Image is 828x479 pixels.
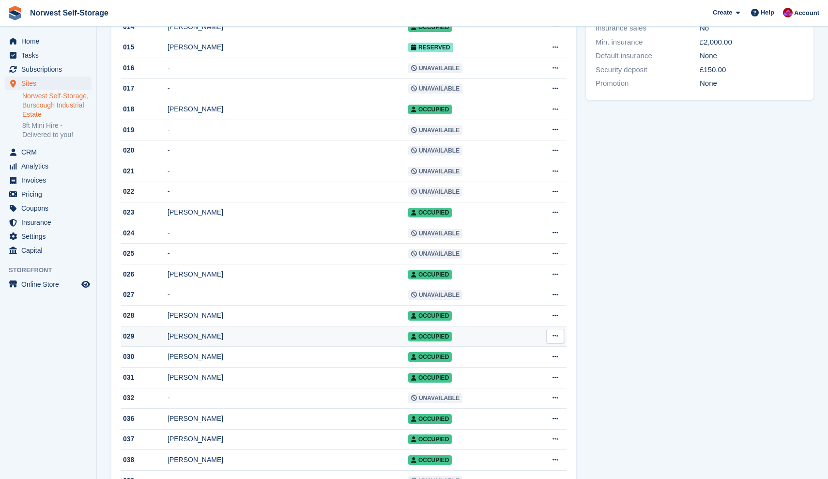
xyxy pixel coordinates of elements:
a: menu [5,34,92,48]
span: Tasks [21,48,79,62]
div: 030 [121,352,168,362]
span: Help [761,8,774,17]
span: Unavailable [408,63,462,73]
div: 027 [121,290,168,300]
div: [PERSON_NAME] [168,104,408,114]
div: Min. insurance [596,37,700,48]
span: Occupied [408,414,452,424]
div: [PERSON_NAME] [168,310,408,321]
a: menu [5,187,92,201]
span: Unavailable [408,229,462,238]
span: Unavailable [408,290,462,300]
div: No [700,23,804,34]
td: - [168,285,408,306]
td: - [168,78,408,99]
div: [PERSON_NAME] [168,372,408,383]
span: Unavailable [408,249,462,259]
span: Occupied [408,208,452,217]
span: Unavailable [408,84,462,93]
a: menu [5,77,92,90]
span: Create [713,8,732,17]
div: 019 [121,125,168,135]
span: Occupied [408,352,452,362]
a: Norwest Self-Storage [26,5,112,21]
td: - [168,120,408,140]
div: [PERSON_NAME] [168,455,408,465]
a: menu [5,145,92,159]
div: 026 [121,269,168,279]
td: - [168,140,408,161]
a: menu [5,244,92,257]
a: menu [5,159,92,173]
span: Occupied [408,270,452,279]
div: 025 [121,248,168,259]
div: Default insurance [596,50,700,62]
a: menu [5,201,92,215]
div: 028 [121,310,168,321]
td: - [168,223,408,244]
div: [PERSON_NAME] [168,269,408,279]
span: Online Store [21,278,79,291]
a: menu [5,278,92,291]
span: Occupied [408,373,452,383]
div: None [700,78,804,89]
div: [PERSON_NAME] [168,434,408,444]
div: 014 [121,22,168,32]
div: 023 [121,207,168,217]
span: Unavailable [408,187,462,197]
div: 038 [121,455,168,465]
span: Unavailable [408,167,462,176]
div: 020 [121,145,168,155]
td: - [168,388,408,409]
div: [PERSON_NAME] [168,414,408,424]
td: - [168,182,408,202]
span: Reserved [408,43,453,52]
span: Unavailable [408,125,462,135]
a: 8ft Mini Hire - Delivered to you! [22,121,92,139]
span: Pricing [21,187,79,201]
span: Sites [21,77,79,90]
div: None [700,50,804,62]
div: Promotion [596,78,700,89]
div: 037 [121,434,168,444]
div: Security deposit [596,64,700,76]
div: 032 [121,393,168,403]
span: Occupied [408,332,452,341]
div: £2,000.00 [700,37,804,48]
div: [PERSON_NAME] [168,331,408,341]
div: 021 [121,166,168,176]
span: Coupons [21,201,79,215]
div: [PERSON_NAME] [168,207,408,217]
a: menu [5,216,92,229]
div: 018 [121,104,168,114]
a: Norwest Self-Storage, Burscough Industrial Estate [22,92,92,119]
span: Insurance [21,216,79,229]
a: Preview store [80,278,92,290]
td: - [168,244,408,264]
div: 022 [121,186,168,197]
div: 015 [121,42,168,52]
span: Storefront [9,265,96,275]
div: [PERSON_NAME] [168,352,408,362]
div: £150.00 [700,64,804,76]
span: Occupied [408,311,452,321]
div: Insurance sales [596,23,700,34]
span: Analytics [21,159,79,173]
span: Occupied [408,105,452,114]
div: 029 [121,331,168,341]
span: Unavailable [408,146,462,155]
span: Capital [21,244,79,257]
a: menu [5,62,92,76]
a: menu [5,173,92,187]
a: menu [5,230,92,243]
td: - [168,58,408,79]
span: CRM [21,145,79,159]
span: Settings [21,230,79,243]
span: Occupied [408,434,452,444]
div: 031 [121,372,168,383]
span: Occupied [408,22,452,32]
span: Subscriptions [21,62,79,76]
img: stora-icon-8386f47178a22dfd0bd8f6a31ec36ba5ce8667c1dd55bd0f319d3a0aa187defe.svg [8,6,22,20]
div: 036 [121,414,168,424]
span: Account [794,8,819,18]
